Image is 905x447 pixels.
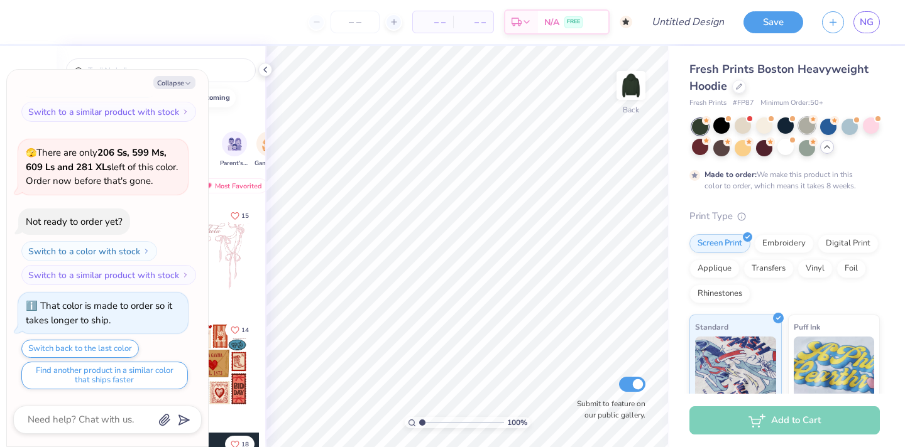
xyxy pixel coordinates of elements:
span: – – [461,16,486,29]
span: FREE [567,18,580,26]
img: Switch to a similar product with stock [182,108,189,116]
div: Print Type [689,209,880,223]
strong: 206 Ss, 599 Ms, 609 Ls and 281 XLs [26,146,167,173]
label: Submit to feature on our public gallery. [570,398,645,421]
a: NG [853,11,880,33]
button: Switch to a similar product with stock [21,265,196,285]
span: # FP87 [733,98,754,109]
span: Parent's Weekend [220,159,249,168]
div: Screen Print [689,234,750,253]
button: filter button [220,131,249,168]
input: Untitled Design [642,9,734,35]
span: NG [860,15,874,30]
div: Vinyl [798,259,833,278]
span: Minimum Order: 50 + [760,98,823,109]
img: Puff Ink [794,337,875,399]
div: Foil [836,259,866,278]
div: Most Favorited [197,178,268,193]
span: Game Day [255,159,283,168]
span: Fresh Prints [689,98,727,109]
button: Like [225,207,255,224]
button: Switch to a similar product with stock [21,102,196,122]
div: Applique [689,259,740,278]
button: filter button [255,131,283,168]
button: Switch to a color with stock [21,241,157,261]
span: 100 % [507,417,527,428]
strong: Made to order: [705,170,757,180]
span: – – [420,16,446,29]
div: Back [623,104,639,116]
button: Find another product in a similar color that ships faster [21,362,188,389]
button: Switch back to the last color [21,340,139,358]
span: N/A [544,16,559,29]
span: Puff Ink [794,320,820,333]
div: Not ready to order yet? [26,215,123,228]
div: Transfers [743,259,794,278]
img: Switch to a color with stock [143,247,150,255]
div: filter for Game Day [255,131,283,168]
span: Fresh Prints Boston Heavyweight Hoodie [689,62,869,94]
img: Back [618,73,644,98]
div: filter for Parent's Weekend [220,131,249,168]
button: Collapse [153,76,195,89]
input: – – [331,11,380,33]
img: Standard [695,337,776,399]
img: Game Day Image [262,137,277,151]
div: Embroidery [754,234,814,253]
img: Parent's Weekend Image [228,137,242,151]
div: That color is made to order so it takes longer to ship. [26,299,172,326]
input: Try "Alpha" [87,64,248,77]
div: Digital Print [818,234,879,253]
div: Rhinestones [689,284,750,303]
span: 14 [241,327,249,333]
span: Standard [695,320,728,333]
img: Switch to a similar product with stock [182,271,189,279]
span: 15 [241,213,249,219]
button: Save [743,11,803,33]
span: There are only left of this color. Order now before that's gone. [26,146,178,187]
span: 🫣 [26,147,36,159]
div: We make this product in this color to order, which means it takes 8 weeks. [705,169,859,191]
button: Like [225,321,255,338]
